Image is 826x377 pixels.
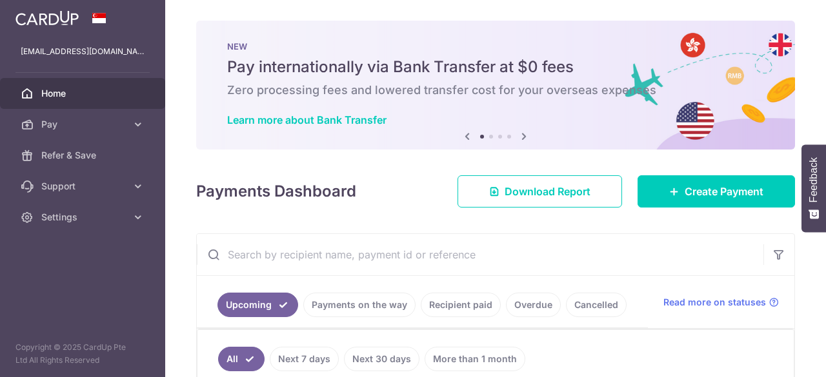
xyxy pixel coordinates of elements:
[801,144,826,232] button: Feedback - Show survey
[41,211,126,224] span: Settings
[196,180,356,203] h4: Payments Dashboard
[566,293,627,317] a: Cancelled
[227,113,387,126] a: Learn more about Bank Transfer
[41,87,126,100] span: Home
[425,347,525,371] a: More than 1 month
[227,57,764,77] h5: Pay internationally via Bank Transfer at $0 fees
[218,347,265,371] a: All
[303,293,416,317] a: Payments on the way
[270,347,339,371] a: Next 7 days
[808,157,820,202] span: Feedback
[663,296,779,309] a: Read more on statuses
[227,41,764,52] p: NEW
[15,10,79,26] img: CardUp
[197,234,763,275] input: Search by recipient name, payment id or reference
[344,347,419,371] a: Next 30 days
[421,293,501,317] a: Recipient paid
[227,82,764,98] h6: Zero processing fees and lowered transfer cost for your overseas expenses
[663,296,766,309] span: Read more on statuses
[196,21,795,150] img: Bank transfer banner
[685,184,763,199] span: Create Payment
[41,149,126,162] span: Refer & Save
[638,175,795,208] a: Create Payment
[21,45,145,58] p: [EMAIL_ADDRESS][DOMAIN_NAME]
[217,293,298,317] a: Upcoming
[743,338,813,371] iframe: Opens a widget where you can find more information
[505,184,590,199] span: Download Report
[41,118,126,131] span: Pay
[506,293,561,317] a: Overdue
[41,180,126,193] span: Support
[458,175,622,208] a: Download Report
